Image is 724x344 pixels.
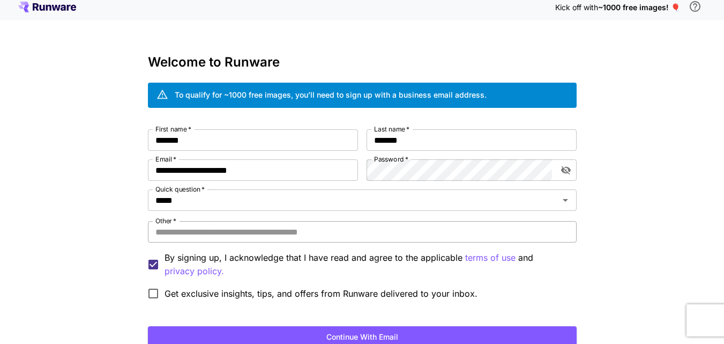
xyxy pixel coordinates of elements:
[165,265,224,278] button: By signing up, I acknowledge that I have read and agree to the applicable terms of use and
[465,251,516,265] button: By signing up, I acknowledge that I have read and agree to the applicable and privacy policy.
[155,216,176,225] label: Other
[175,89,487,100] div: To qualify for ~1000 free images, you’ll need to sign up with a business email address.
[558,193,573,208] button: Open
[165,287,477,300] span: Get exclusive insights, tips, and offers from Runware delivered to your inbox.
[598,3,680,12] span: ~1000 free images! 🎈
[465,251,516,265] p: terms of use
[165,251,568,278] p: By signing up, I acknowledge that I have read and agree to the applicable and
[555,3,598,12] span: Kick off with
[374,125,409,134] label: Last name
[155,155,176,164] label: Email
[155,125,191,134] label: First name
[148,55,577,70] h3: Welcome to Runware
[155,185,205,194] label: Quick question
[374,155,408,164] label: Password
[556,160,576,180] button: toggle password visibility
[165,265,224,278] p: privacy policy.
